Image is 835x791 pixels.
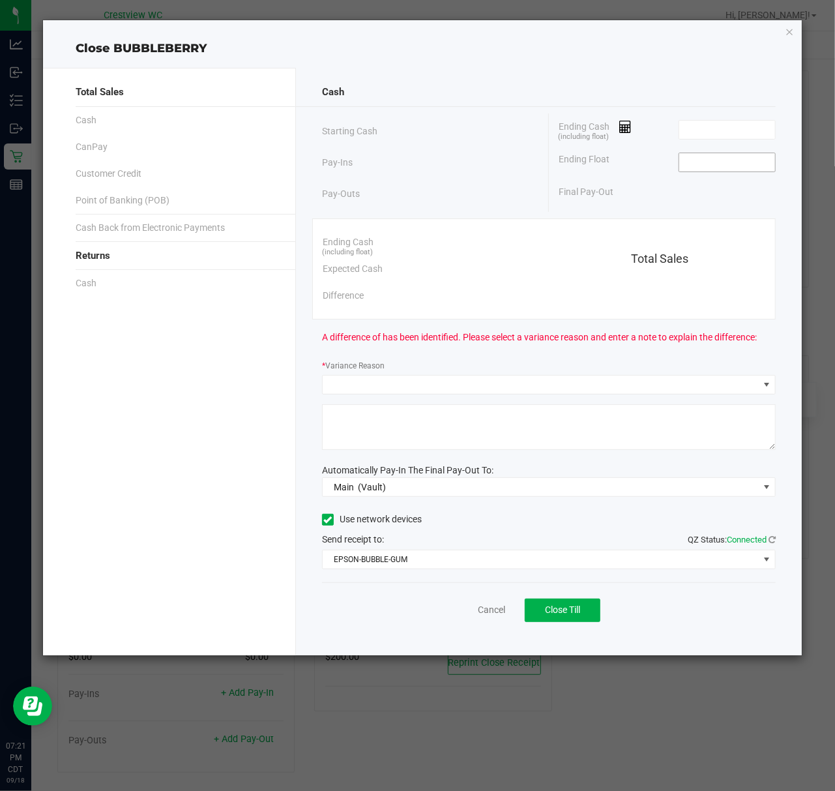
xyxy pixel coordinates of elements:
[76,276,96,290] span: Cash
[323,550,759,569] span: EPSON-BUBBLE-GUM
[322,85,344,100] span: Cash
[322,247,373,258] span: (including float)
[558,132,609,143] span: (including float)
[322,156,353,170] span: Pay-Ins
[322,125,377,138] span: Starting Cash
[322,187,360,201] span: Pay-Outs
[13,687,52,726] iframe: Resource center
[559,185,613,199] span: Final Pay-Out
[559,120,632,140] span: Ending Cash
[76,221,225,235] span: Cash Back from Electronic Payments
[43,40,802,57] div: Close BUBBLEBERRY
[76,242,269,270] div: Returns
[359,482,387,492] span: (Vault)
[631,252,688,265] span: Total Sales
[322,465,493,475] span: Automatically Pay-In The Final Pay-Out To:
[323,289,364,303] span: Difference
[76,167,141,181] span: Customer Credit
[76,85,124,100] span: Total Sales
[688,535,776,545] span: QZ Status:
[334,482,355,492] span: Main
[322,513,422,526] label: Use network devices
[322,331,757,344] span: A difference of has been identified. Please select a variance reason and enter a note to explain ...
[559,153,609,172] span: Ending Float
[478,603,505,617] a: Cancel
[322,360,385,372] label: Variance Reason
[545,604,580,615] span: Close Till
[76,113,96,127] span: Cash
[76,194,169,207] span: Point of Banking (POB)
[323,235,374,249] span: Ending Cash
[525,599,600,622] button: Close Till
[322,534,384,545] span: Send receipt to:
[323,262,383,276] span: Expected Cash
[727,535,767,545] span: Connected
[76,140,108,154] span: CanPay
